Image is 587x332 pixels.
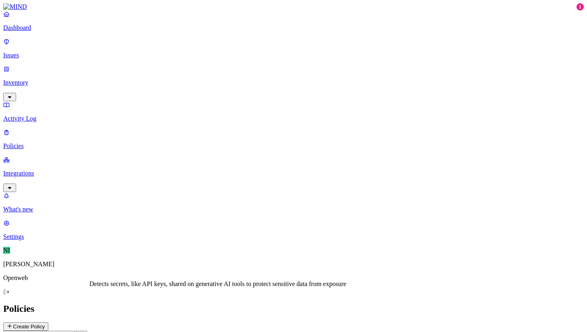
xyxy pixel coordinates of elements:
p: What's new [3,206,584,213]
span: NI [3,247,10,254]
p: Integrations [3,170,584,177]
button: Create Policy [3,322,48,331]
img: MIND [3,3,27,10]
div: 1 [577,3,584,10]
p: Policies [3,142,584,150]
h2: Policies [3,303,584,314]
p: Issues [3,52,584,59]
p: [PERSON_NAME] [3,261,584,268]
p: Inventory [3,79,584,86]
div: Detects secrets, like API keys, shared on generative AI tools to protect sensitive data from expo... [89,280,346,288]
p: Openweb [3,274,584,282]
p: Dashboard [3,24,584,31]
p: Activity Log [3,115,584,122]
p: Settings [3,233,584,240]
